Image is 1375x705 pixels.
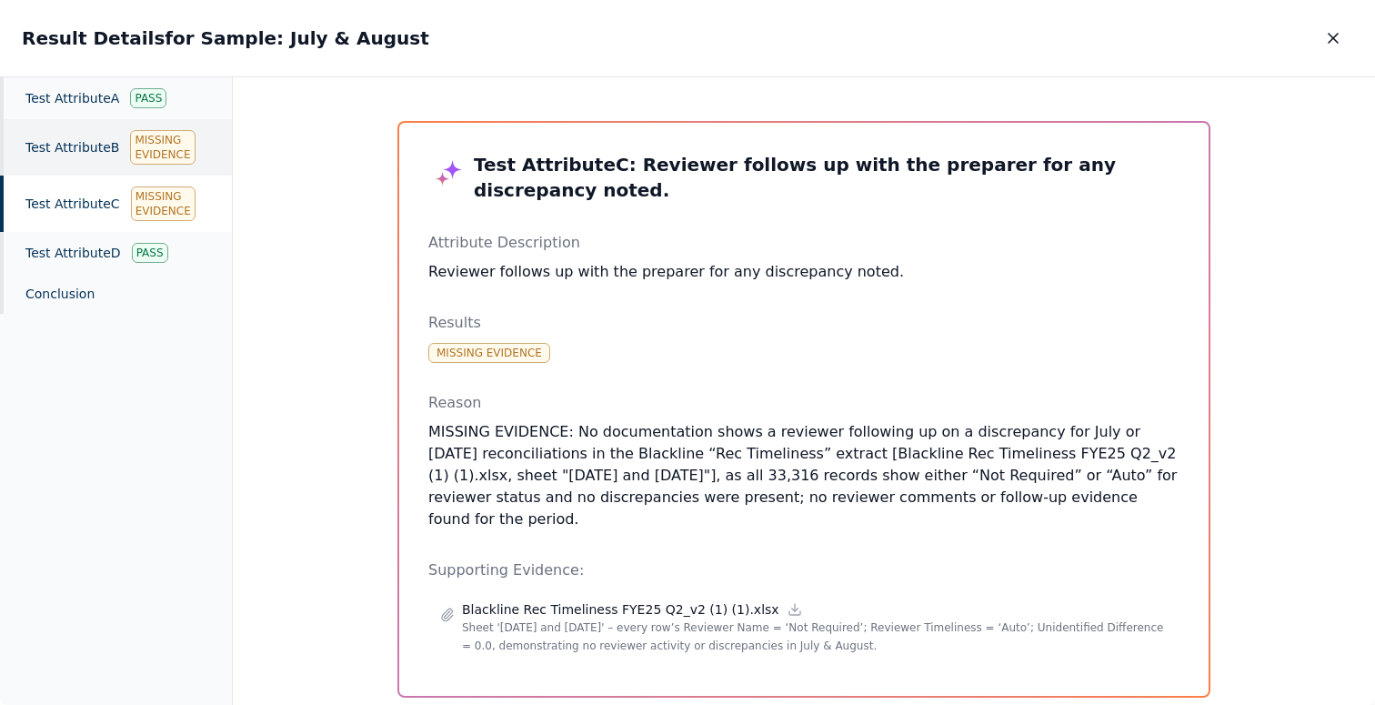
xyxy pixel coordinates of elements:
[787,601,803,618] a: Download file
[428,343,550,363] div: Missing Evidence
[131,186,196,221] div: Missing Evidence
[130,130,195,165] div: Missing Evidence
[462,619,1168,655] p: Sheet '[DATE] and [DATE]' – every row’s Reviewer Name = ‘Not Required’; Reviewer Timeliness = ‘Au...
[428,559,1179,581] p: Supporting Evidence:
[130,88,166,108] div: Pass
[428,392,1179,414] p: Reason
[132,243,168,263] div: Pass
[428,152,1179,203] h3: Test Attribute C : Reviewer follows up with the preparer for any discrepancy noted.
[428,261,1179,283] p: Reviewer follows up with the preparer for any discrepancy noted.
[428,232,1179,254] p: Attribute Description
[462,600,779,619] p: Blackline Rec Timeliness FYE25 Q2_v2 (1) (1).xlsx
[428,312,1179,334] p: Results
[22,25,429,51] h2: Result Details for Sample: July & August
[428,421,1179,530] p: MISSING EVIDENCE: No documentation shows a reviewer following up on a discrepancy for July or [DA...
